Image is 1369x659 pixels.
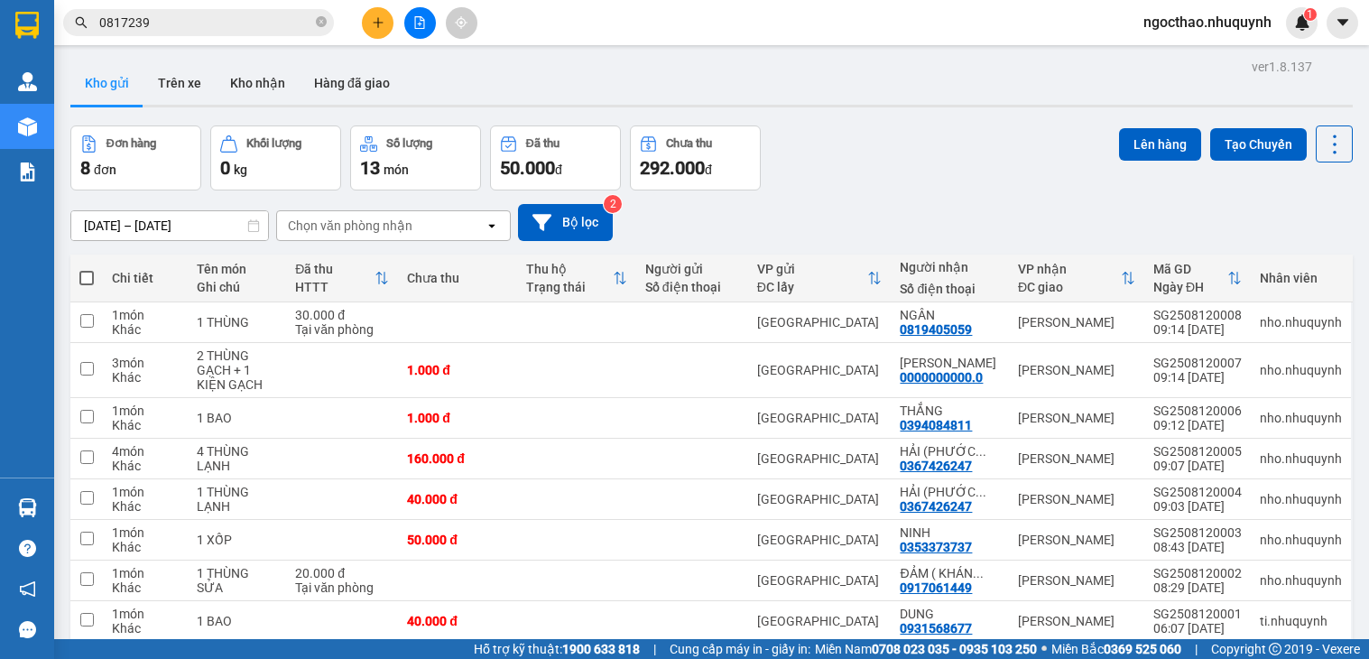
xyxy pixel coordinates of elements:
[1153,370,1242,385] div: 09:14 [DATE]
[197,348,277,392] div: 2 THÙNG GẠCH + 1 KIỆN GẠCH
[407,451,508,466] div: 160.000 đ
[1104,642,1181,656] strong: 0369 525 060
[1260,492,1342,506] div: nho.nhuquynh
[1153,322,1242,337] div: 09:14 [DATE]
[1144,255,1251,302] th: Toggle SortBy
[1307,8,1313,21] span: 1
[645,262,739,276] div: Người gửi
[112,607,179,621] div: 1 món
[112,308,179,322] div: 1 món
[1018,492,1135,506] div: [PERSON_NAME]
[1018,315,1135,329] div: [PERSON_NAME]
[900,308,1000,322] div: NGÂN
[143,61,216,105] button: Trên xe
[1018,262,1121,276] div: VP nhận
[900,444,1000,459] div: HẢI (PHƯỚC AN)
[1018,614,1135,628] div: [PERSON_NAME]
[446,7,477,39] button: aim
[1153,262,1227,276] div: Mã GD
[295,322,389,337] div: Tại văn phòng
[1153,499,1242,514] div: 09:03 [DATE]
[526,262,613,276] div: Thu hộ
[413,16,426,29] span: file-add
[757,262,868,276] div: VP gửi
[197,280,277,294] div: Ghi chú
[518,204,613,241] button: Bộ lọc
[757,280,868,294] div: ĐC lấy
[386,137,432,150] div: Số lượng
[526,280,613,294] div: Trạng thái
[562,642,640,656] strong: 1900 633 818
[900,607,1000,621] div: DUNG
[666,137,712,150] div: Chưa thu
[220,157,230,179] span: 0
[815,639,1037,659] span: Miền Nam
[1051,639,1181,659] span: Miền Bắc
[112,444,179,459] div: 4 món
[112,566,179,580] div: 1 món
[1153,580,1242,595] div: 08:29 [DATE]
[1260,451,1342,466] div: nho.nhuquynh
[1153,459,1242,473] div: 09:07 [DATE]
[1260,533,1342,547] div: nho.nhuquynh
[1041,645,1047,653] span: ⚪️
[112,404,179,418] div: 1 món
[757,614,883,628] div: [GEOGRAPHIC_DATA]
[705,162,712,177] span: đ
[1153,444,1242,459] div: SG2508120005
[1327,7,1358,39] button: caret-down
[900,459,972,473] div: 0367426247
[526,137,560,150] div: Đã thu
[106,137,156,150] div: Đơn hàng
[112,459,179,473] div: Khác
[757,411,883,425] div: [GEOGRAPHIC_DATA]
[653,639,656,659] span: |
[71,211,268,240] input: Select a date range.
[295,280,375,294] div: HTTT
[407,363,508,377] div: 1.000 đ
[757,363,883,377] div: [GEOGRAPHIC_DATA]
[295,580,389,595] div: Tại văn phòng
[1260,271,1342,285] div: Nhân viên
[976,485,986,499] span: ...
[316,16,327,27] span: close-circle
[1260,614,1342,628] div: ti.nhuquynh
[112,540,179,554] div: Khác
[872,642,1037,656] strong: 0708 023 035 - 0935 103 250
[1009,255,1144,302] th: Toggle SortBy
[112,271,179,285] div: Chi tiết
[900,525,1000,540] div: NINH
[112,418,179,432] div: Khác
[640,157,705,179] span: 292.000
[295,262,375,276] div: Đã thu
[517,255,636,302] th: Toggle SortBy
[295,308,389,322] div: 30.000 đ
[70,125,201,190] button: Đơn hàng8đơn
[1153,540,1242,554] div: 08:43 [DATE]
[18,72,37,91] img: warehouse-icon
[474,639,640,659] span: Hỗ trợ kỹ thuật:
[1153,308,1242,322] div: SG2508120008
[757,573,883,588] div: [GEOGRAPHIC_DATA]
[1153,607,1242,621] div: SG2508120001
[197,614,277,628] div: 1 BAO
[407,271,508,285] div: Chưa thu
[350,125,481,190] button: Số lượng13món
[1018,411,1135,425] div: [PERSON_NAME]
[1153,485,1242,499] div: SG2508120004
[295,566,389,580] div: 20.000 đ
[1294,14,1310,31] img: icon-new-feature
[18,117,37,136] img: warehouse-icon
[976,444,986,459] span: ...
[216,61,300,105] button: Kho nhận
[1304,8,1317,21] sup: 1
[300,61,404,105] button: Hàng đã giao
[112,580,179,595] div: Khác
[900,260,1000,274] div: Người nhận
[1153,280,1227,294] div: Ngày ĐH
[384,162,409,177] span: món
[1335,14,1351,31] span: caret-down
[757,492,883,506] div: [GEOGRAPHIC_DATA]
[197,566,277,595] div: 1 THÙNG SỬA
[1210,128,1307,161] button: Tạo Chuyến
